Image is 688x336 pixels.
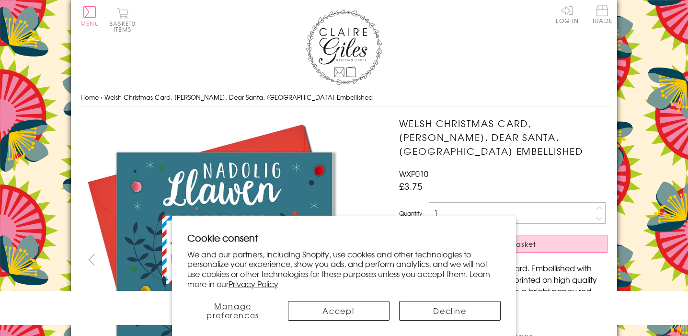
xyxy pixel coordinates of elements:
[187,249,501,289] p: We and our partners, including Shopify, use cookies and other technologies to personalize your ex...
[187,231,501,244] h2: Cookie consent
[80,19,99,28] span: Menu
[592,5,612,25] a: Trade
[399,168,428,179] span: WXP010
[80,93,99,102] a: Home
[399,301,501,321] button: Decline
[556,5,579,23] a: Log In
[80,6,99,26] button: Menu
[104,93,373,102] span: Welsh Christmas Card, [PERSON_NAME], Dear Santa, [GEOGRAPHIC_DATA] Embellished
[399,179,423,193] span: £3.75
[229,278,278,290] a: Privacy Policy
[288,301,390,321] button: Accept
[399,209,422,218] label: Quantity
[306,10,382,85] img: Claire Giles Greetings Cards
[206,300,259,321] span: Manage preferences
[80,249,102,270] button: prev
[101,93,103,102] span: ›
[187,301,278,321] button: Manage preferences
[109,8,136,32] button: Basket0 items
[592,5,612,23] span: Trade
[80,88,608,107] nav: breadcrumbs
[114,19,136,34] span: 0 items
[399,116,608,158] h1: Welsh Christmas Card, [PERSON_NAME], Dear Santa, [GEOGRAPHIC_DATA] Embellished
